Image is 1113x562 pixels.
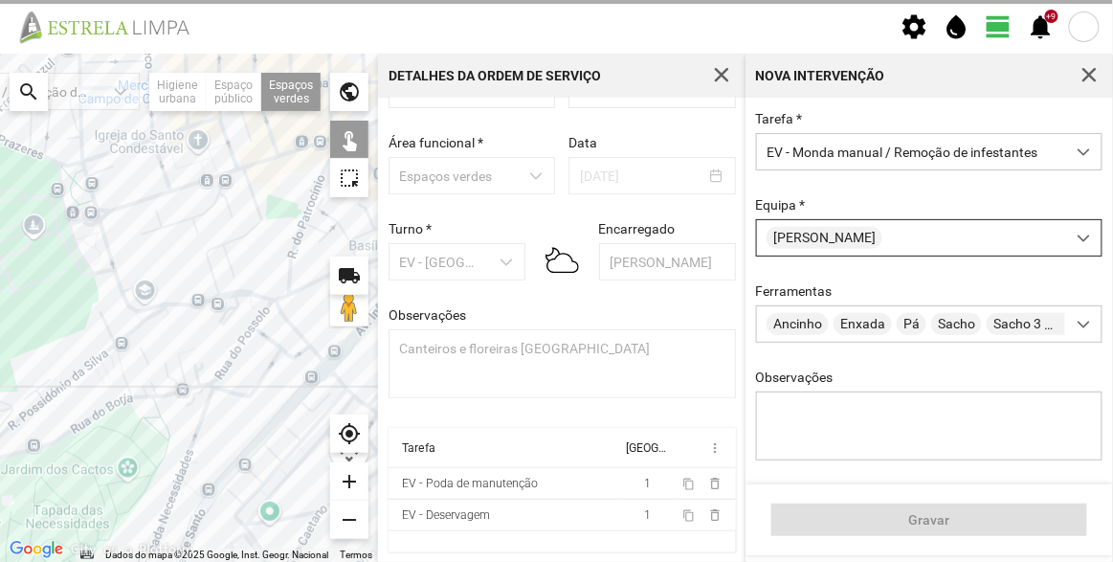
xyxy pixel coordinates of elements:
div: Higiene urbana [149,73,207,111]
label: Ferramentas [756,283,833,299]
span: notifications [1027,12,1056,41]
label: Encarregado [599,221,676,236]
span: Sacho 3 dentes [987,313,1091,335]
img: Google [5,537,68,562]
span: Dados do mapa ©2025 Google, Inst. Geogr. Nacional [105,550,328,560]
span: content_copy [682,509,695,522]
span: delete_outline [707,507,723,523]
div: Tarefa [402,441,435,455]
span: Ancinho [767,313,829,335]
span: EV - Monda manual / Remoção de infestantes [757,134,1065,169]
span: water_drop [943,12,971,41]
span: Pá [897,313,926,335]
button: content_copy [682,476,698,491]
div: Espaços verdes [261,73,321,111]
div: search [10,73,48,111]
div: add [330,462,368,501]
button: Gravar [771,504,1087,536]
label: Área funcional * [389,135,483,150]
div: Detalhes da Ordem de Serviço [389,69,601,82]
span: 1 [644,508,651,522]
span: delete_outline [707,476,723,491]
div: [GEOGRAPHIC_DATA] [626,441,666,455]
div: dropdown trigger [1065,134,1102,169]
span: Gravar [782,512,1078,528]
div: my_location [330,415,368,453]
div: local_shipping [330,257,368,295]
span: 1 [644,477,651,490]
div: touch_app [330,121,368,159]
button: content_copy [682,507,698,523]
div: +9 [1045,10,1058,23]
div: EV - Poda de manutenção [402,477,538,490]
a: Termos (abre num novo separador) [340,550,372,560]
img: file [13,10,211,44]
div: public [330,73,368,111]
span: content_copy [682,478,695,490]
span: [PERSON_NAME] [767,227,882,249]
label: Tarefa * [756,111,803,126]
a: Abrir esta área no Google Maps (abre uma nova janela) [5,537,68,562]
label: Data [568,135,597,150]
label: Turno * [389,221,432,236]
span: settings [901,12,929,41]
button: Arraste o Pegman para o mapa para abrir o Street View [330,288,368,326]
span: Enxada [834,313,892,335]
span: view_day [985,12,1013,41]
div: Espaço público [207,73,261,111]
div: Nova intervenção [756,69,885,82]
div: EV - Deservagem [402,508,490,522]
label: Equipa * [756,197,806,213]
label: Observações [756,370,834,385]
label: Observações [389,307,466,323]
div: highlight_alt [330,159,368,197]
span: more_vert [707,440,723,456]
span: Sacho [931,313,982,335]
img: 03n.svg [545,240,579,281]
div: remove [330,501,368,539]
